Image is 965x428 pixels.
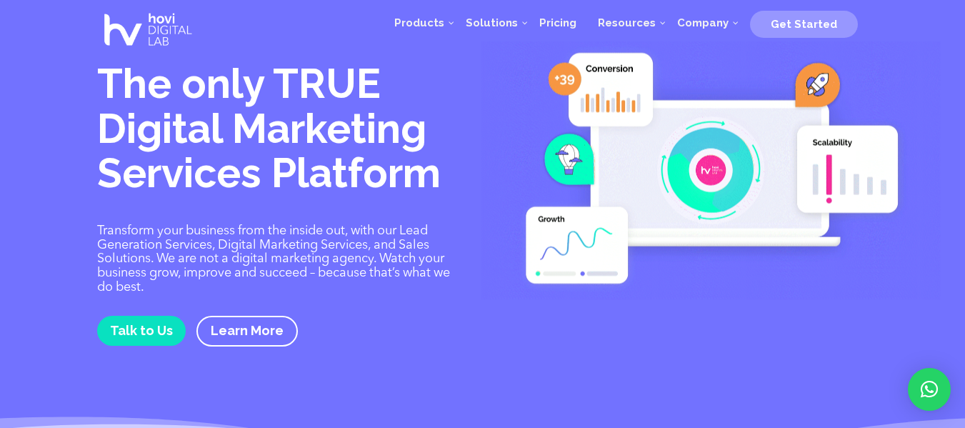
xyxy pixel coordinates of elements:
[481,41,941,300] img: Digital Marketing Services
[750,12,858,34] a: Get Started
[394,16,444,29] span: Products
[97,61,461,203] h1: The only TRUE Digital Marketing Services Platform
[587,1,666,44] a: Resources
[466,16,518,29] span: Solutions
[455,1,529,44] a: Solutions
[384,1,455,44] a: Products
[529,1,587,44] a: Pricing
[97,224,461,295] p: Transform your business from the inside out, with our Lead Generation Services, Digital Marketing...
[598,16,656,29] span: Resources
[539,16,576,29] span: Pricing
[666,1,739,44] a: Company
[196,316,298,347] a: Learn More
[97,316,186,345] a: Talk to Us
[677,16,729,29] span: Company
[771,18,837,31] span: Get Started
